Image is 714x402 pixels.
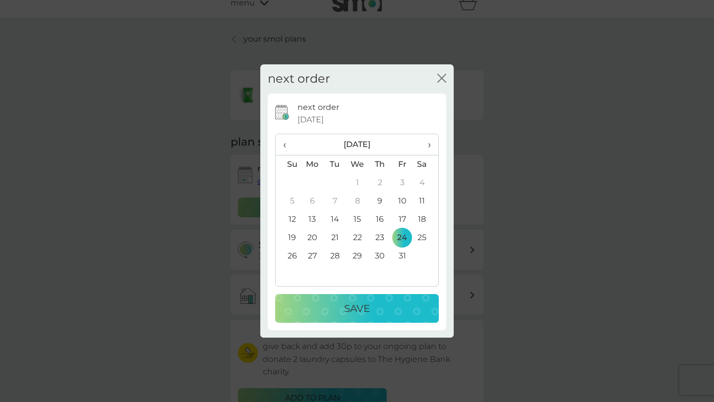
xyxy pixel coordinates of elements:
[301,210,324,229] td: 13
[369,229,391,247] td: 23
[414,155,438,174] th: Sa
[346,210,369,229] td: 15
[414,174,438,192] td: 4
[369,174,391,192] td: 2
[391,174,414,192] td: 3
[301,134,414,155] th: [DATE]
[414,192,438,210] td: 11
[301,155,324,174] th: Mo
[391,155,414,174] th: Fr
[346,192,369,210] td: 8
[391,210,414,229] td: 17
[346,155,369,174] th: We
[276,229,301,247] td: 19
[369,155,391,174] th: Th
[283,134,294,155] span: ‹
[276,210,301,229] td: 12
[324,155,346,174] th: Tu
[276,155,301,174] th: Su
[346,229,369,247] td: 22
[346,247,369,265] td: 29
[414,229,438,247] td: 25
[301,247,324,265] td: 27
[391,247,414,265] td: 31
[268,72,330,86] h2: next order
[276,192,301,210] td: 5
[301,192,324,210] td: 6
[324,247,346,265] td: 28
[324,210,346,229] td: 14
[437,74,446,84] button: close
[324,229,346,247] td: 21
[369,247,391,265] td: 30
[369,192,391,210] td: 9
[391,229,414,247] td: 24
[346,174,369,192] td: 1
[297,113,324,126] span: [DATE]
[301,229,324,247] td: 20
[421,134,431,155] span: ›
[275,294,439,323] button: Save
[324,192,346,210] td: 7
[297,101,339,114] p: next order
[391,192,414,210] td: 10
[414,210,438,229] td: 18
[369,210,391,229] td: 16
[344,301,370,316] p: Save
[276,247,301,265] td: 26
